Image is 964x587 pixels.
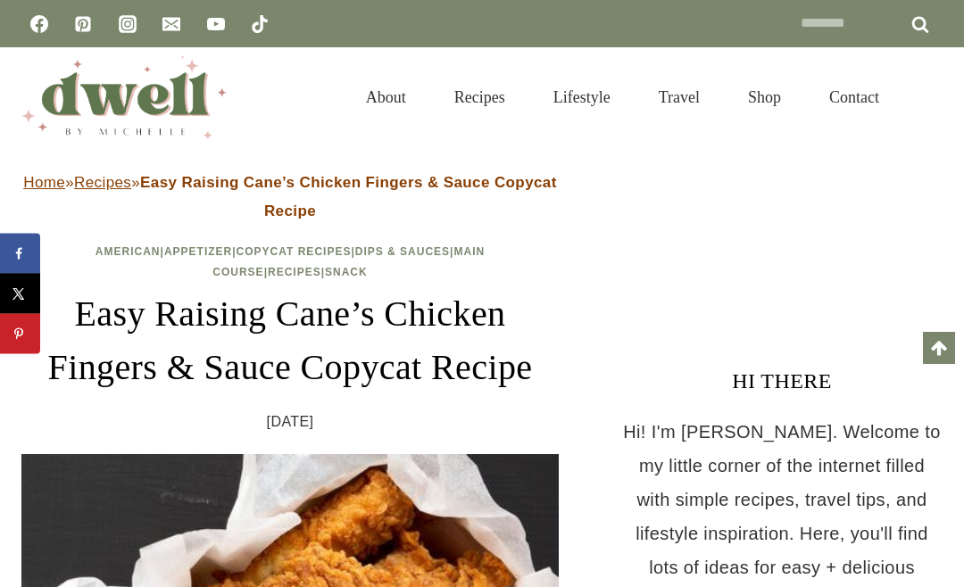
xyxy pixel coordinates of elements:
a: Home [23,174,65,191]
a: Snack [325,266,368,278]
img: DWELL by michelle [21,56,227,138]
span: » » [23,174,557,219]
a: Dips & Sauces [355,245,450,258]
h1: Easy Raising Cane’s Chicken Fingers & Sauce Copycat Recipe [21,287,559,394]
button: View Search Form [912,82,943,112]
a: American [96,245,161,258]
h3: HI THERE [621,365,943,397]
a: Lifestyle [529,66,635,128]
time: [DATE] [267,409,314,435]
a: Facebook [21,6,57,42]
strong: Easy Raising Cane’s Chicken Fingers & Sauce Copycat Recipe [140,174,557,219]
a: Recipes [74,174,131,191]
a: Shop [724,66,805,128]
a: Main Course [212,245,485,278]
a: Contact [805,66,903,128]
span: | | | | | | [96,245,485,278]
a: Pinterest [65,6,101,42]
a: Scroll to top [923,332,955,364]
a: TikTok [242,6,278,42]
a: Recipes [268,266,321,278]
nav: Primary Navigation [342,66,903,128]
a: Copycat Recipes [237,245,352,258]
a: YouTube [198,6,234,42]
a: Recipes [430,66,529,128]
a: Travel [635,66,724,128]
a: About [342,66,430,128]
a: Email [154,6,189,42]
a: Appetizer [164,245,232,258]
a: Instagram [110,6,145,42]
